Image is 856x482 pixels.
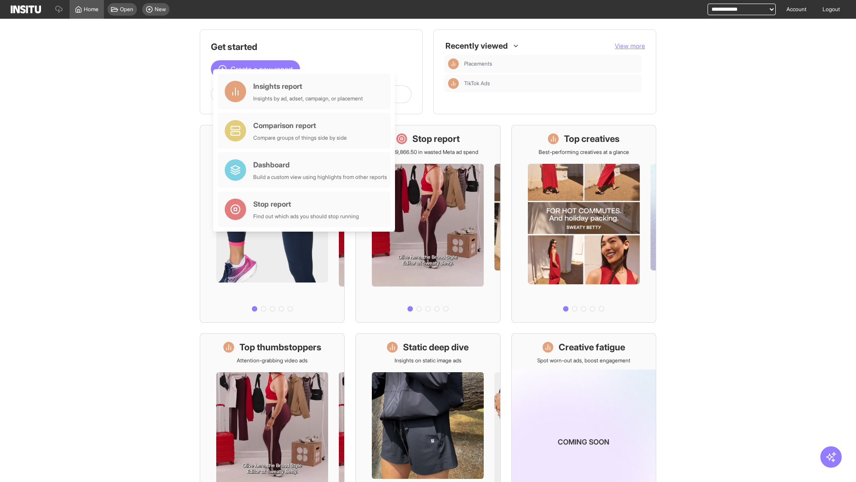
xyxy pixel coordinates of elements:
span: Placements [464,60,492,67]
div: Insights report [253,81,363,91]
div: Comparison report [253,120,347,131]
p: Best-performing creatives at a glance [539,149,629,156]
h1: Top creatives [564,133,620,145]
div: Insights [448,78,459,89]
img: Logo [11,5,41,13]
div: Insights by ad, adset, campaign, or placement [253,95,363,102]
a: What's live nowSee all active ads instantly [200,125,345,323]
span: Create a new report [230,64,293,75]
div: Dashboard [253,159,387,170]
div: Insights [448,58,459,69]
h1: Get started [211,41,412,53]
span: Placements [464,60,638,67]
a: Top creativesBest-performing creatives at a glance [511,125,656,323]
div: Build a custom view using highlights from other reports [253,174,387,181]
h1: Static deep dive [403,341,469,353]
span: TikTok Ads [464,80,638,87]
h1: Stop report [412,133,460,145]
p: Save £19,866.50 in wasted Meta ad spend [378,149,478,156]
span: TikTok Ads [464,80,490,87]
h1: Top thumbstoppers [239,341,321,353]
p: Insights on static image ads [395,357,461,364]
div: Compare groups of things side by side [253,134,347,141]
div: Stop report [253,199,359,209]
p: Attention-grabbing video ads [237,357,308,364]
div: Find out which ads you should stop running [253,213,359,220]
span: Home [84,6,99,13]
span: New [155,6,166,13]
button: View more [615,42,645,50]
span: Open [120,6,133,13]
button: Create a new report [211,60,300,78]
span: View more [615,42,645,50]
a: Stop reportSave £19,866.50 in wasted Meta ad spend [355,125,500,323]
